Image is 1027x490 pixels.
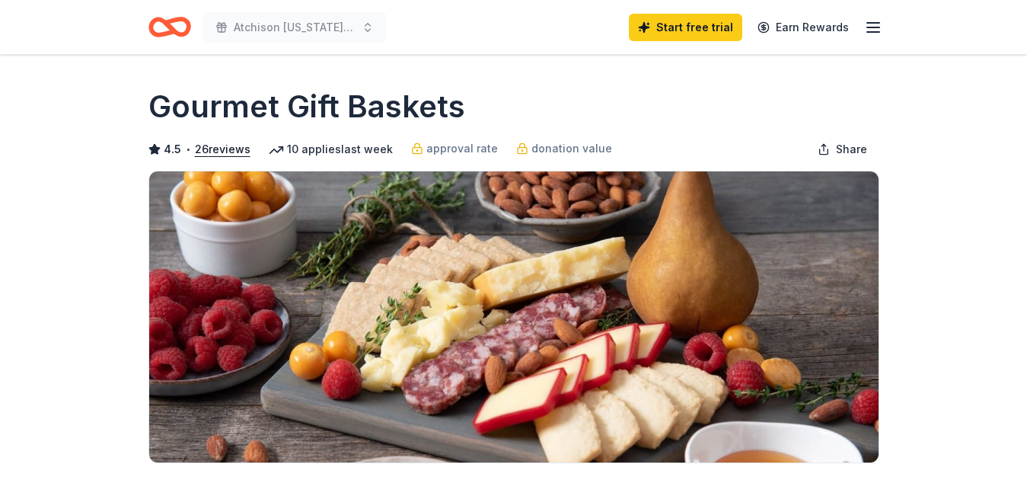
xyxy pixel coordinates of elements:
span: 4.5 [164,140,181,159]
a: Home [148,9,191,45]
span: • [185,143,190,155]
a: Start free trial [629,14,742,41]
img: Image for Gourmet Gift Baskets [149,171,879,463]
button: Atchison [US_STATE] Ducks Unlimited [203,12,386,43]
a: donation value [516,139,612,158]
a: Earn Rewards [748,14,858,41]
h1: Gourmet Gift Baskets [148,85,465,128]
div: 10 applies last week [269,140,393,159]
span: Share [836,140,867,159]
button: Share [805,134,879,165]
button: 26reviews [195,140,250,159]
a: approval rate [411,139,498,158]
span: donation value [531,139,612,158]
span: approval rate [426,139,498,158]
span: Atchison [US_STATE] Ducks Unlimited [234,18,356,37]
